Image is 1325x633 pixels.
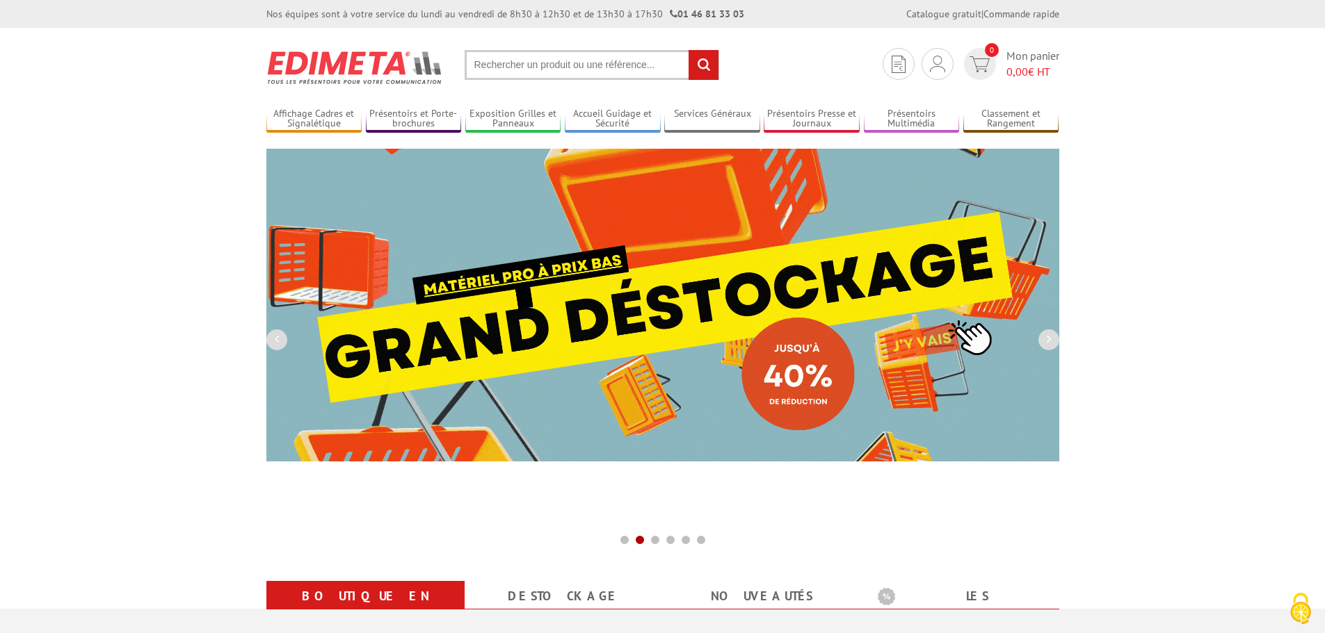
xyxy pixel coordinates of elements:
a: Services Généraux [664,108,760,131]
div: Nos équipes sont à votre service du lundi au vendredi de 8h30 à 12h30 et de 13h30 à 17h30 [266,7,744,21]
a: Catalogue gratuit [906,8,981,20]
button: Cookies (fenêtre modale) [1276,586,1325,633]
span: € HT [1006,64,1059,80]
span: 0 [985,43,999,57]
a: Affichage Cadres et Signalétique [266,108,362,131]
img: devis rapide [892,56,906,73]
span: 0,00 [1006,65,1028,79]
a: Présentoirs Multimédia [864,108,960,131]
img: devis rapide [970,56,990,72]
a: nouveautés [680,584,844,609]
input: rechercher [689,50,718,80]
a: Exposition Grilles et Panneaux [465,108,561,131]
a: Présentoirs Presse et Journaux [764,108,860,131]
span: Mon panier [1006,48,1059,80]
img: Présentoir, panneau, stand - Edimeta - PLV, affichage, mobilier bureau, entreprise [266,42,444,93]
img: Cookies (fenêtre modale) [1283,591,1318,626]
input: Rechercher un produit ou une référence... [465,50,719,80]
strong: 01 46 81 33 03 [670,8,744,20]
a: Destockage [481,584,646,609]
a: Accueil Guidage et Sécurité [565,108,661,131]
b: Les promotions [878,584,1052,611]
div: | [906,7,1059,21]
a: Présentoirs et Porte-brochures [366,108,462,131]
a: Commande rapide [983,8,1059,20]
a: Classement et Rangement [963,108,1059,131]
a: devis rapide 0 Mon panier 0,00€ HT [961,48,1059,80]
img: devis rapide [930,56,945,72]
